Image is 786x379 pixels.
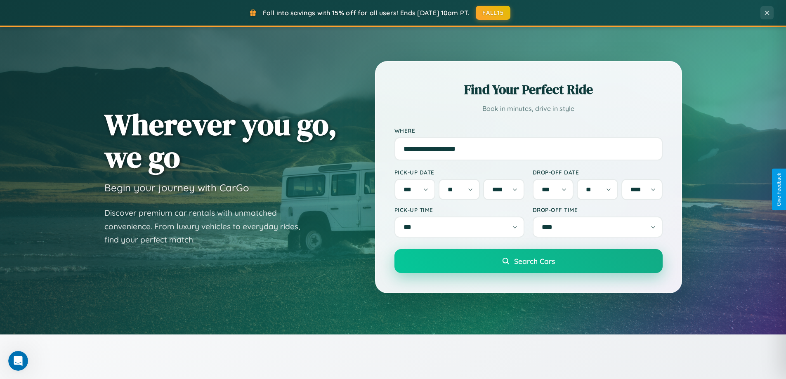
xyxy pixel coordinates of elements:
label: Pick-up Date [394,169,524,176]
button: FALL15 [476,6,510,20]
label: Where [394,127,663,134]
button: Search Cars [394,249,663,273]
label: Drop-off Date [533,169,663,176]
label: Drop-off Time [533,206,663,213]
iframe: Intercom live chat [8,351,28,371]
p: Discover premium car rentals with unmatched convenience. From luxury vehicles to everyday rides, ... [104,206,311,247]
h1: Wherever you go, we go [104,108,337,173]
label: Pick-up Time [394,206,524,213]
div: Give Feedback [776,173,782,206]
span: Search Cars [514,257,555,266]
h3: Begin your journey with CarGo [104,181,249,194]
span: Fall into savings with 15% off for all users! Ends [DATE] 10am PT. [263,9,470,17]
p: Book in minutes, drive in style [394,103,663,115]
h2: Find Your Perfect Ride [394,80,663,99]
